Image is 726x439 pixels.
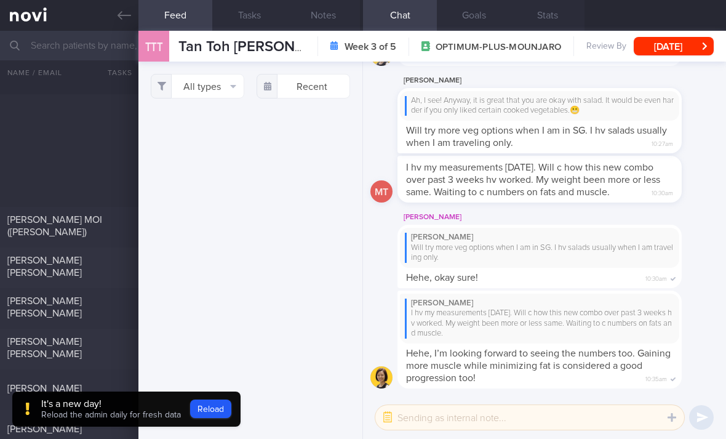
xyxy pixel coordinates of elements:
span: [PERSON_NAME] [7,384,82,393]
span: I hv my measurements [DATE]. Will c how this new combo over past 3 weeks hv worked. My weight bee... [406,163,660,197]
span: Will try more veg options when I am in SG. I hv salads usually when I am traveling only. [406,126,667,148]
span: [PERSON_NAME] [PERSON_NAME] [7,296,82,318]
button: Tasks [89,60,138,85]
span: Review By [586,41,626,52]
div: TTT [135,23,172,71]
span: Hehe, I’m looking forward to seeing the numbers too. Gaining more muscle while minimizing fat is ... [406,348,671,383]
span: [PERSON_NAME] [PERSON_NAME] [7,256,82,278]
span: Reload the admin daily for fresh data [41,411,181,419]
span: 10:35am [645,372,667,384]
div: MT [370,180,393,203]
div: [PERSON_NAME] [405,233,674,243]
span: 10:27am [652,137,673,148]
button: Reload [190,400,231,418]
div: [PERSON_NAME] [397,210,719,225]
span: OPTIMUM-PLUS-MOUNJARO [436,41,561,54]
span: Hehe, okay sure! [406,273,478,283]
div: [PERSON_NAME] [397,73,719,88]
div: I hv my measurements [DATE]. Will c how this new combo over past 3 weeks hv worked. My weight bee... [405,308,674,339]
span: [PERSON_NAME] [PERSON_NAME] [7,337,82,359]
span: [PERSON_NAME] [7,424,82,434]
span: Tan Toh [PERSON_NAME] [178,39,348,54]
div: Ah, I see! Anyway, it is great that you are okay with salad. It would be even harder if you only ... [405,96,674,116]
button: All types [151,74,244,99]
span: 10:30am [652,186,673,198]
button: [DATE] [634,37,714,55]
span: 10:30am [645,272,667,283]
span: [PERSON_NAME] MOI ([PERSON_NAME]) [7,215,102,237]
div: It's a new day! [41,398,181,410]
div: Will try more veg options when I am in SG. I hv salads usually when I am traveling only. [405,243,674,264]
div: [PERSON_NAME] [405,299,674,308]
strong: Week 3 of 5 [345,41,396,53]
